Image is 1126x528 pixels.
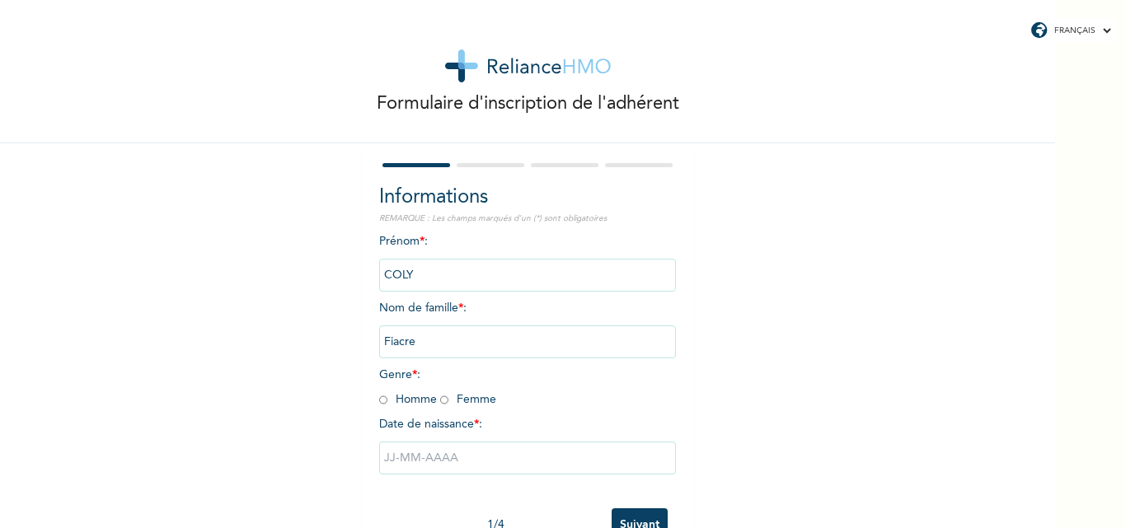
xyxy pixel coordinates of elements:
[379,369,412,381] font: Genre
[457,394,496,405] font: Femme
[379,325,676,358] input: Entrez votre nom de famille
[379,259,676,292] input: Entrez votre prénom
[417,369,420,381] font: :
[379,302,458,314] font: Nom de famille
[425,236,428,247] font: :
[479,418,482,430] font: :
[379,418,474,430] font: Date de naissance
[463,302,467,314] font: :
[377,95,679,113] font: Formulaire d'inscription de l'adhérent
[379,188,488,208] font: Informations
[379,442,676,474] input: JJ-MM-AAAA
[379,236,420,247] font: Prénom
[379,214,607,222] font: REMARQUE : Les champs marqués d'un (*) sont obligatoires
[445,49,611,82] img: logo
[396,394,437,405] font: Homme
